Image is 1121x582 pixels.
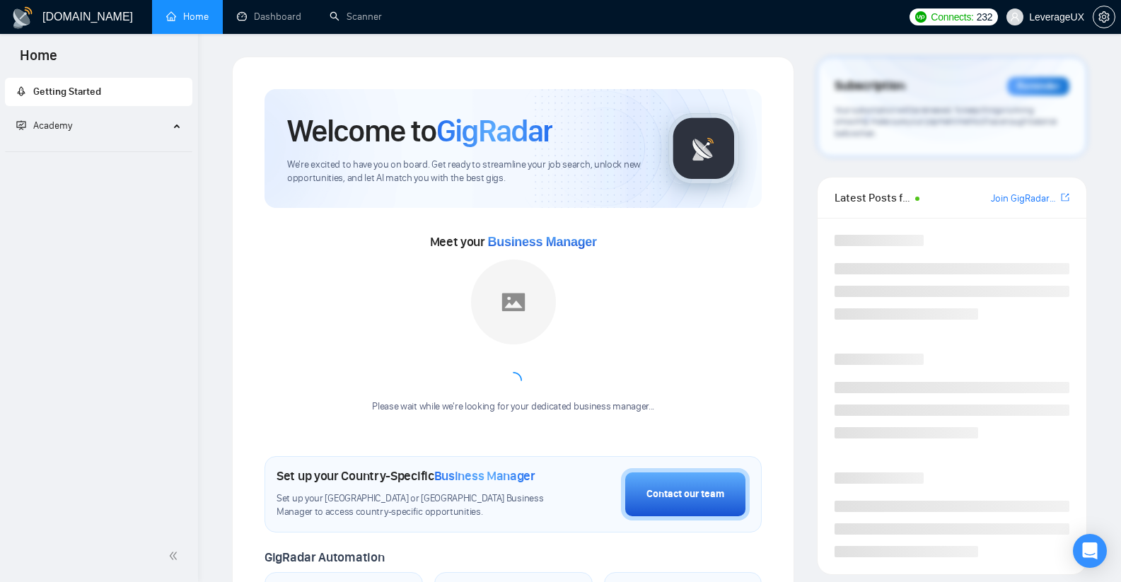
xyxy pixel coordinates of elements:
span: 232 [977,9,992,25]
a: export [1061,191,1069,204]
span: Set up your [GEOGRAPHIC_DATA] or [GEOGRAPHIC_DATA] Business Manager to access country-specific op... [277,492,550,519]
span: Getting Started [33,86,101,98]
div: Open Intercom Messenger [1073,534,1107,568]
span: We're excited to have you on board. Get ready to streamline your job search, unlock new opportuni... [287,158,646,185]
div: Contact our team [646,487,724,502]
a: dashboardDashboard [237,11,301,23]
span: Meet your [430,234,597,250]
span: export [1061,192,1069,203]
span: Latest Posts from the GigRadar Community [835,189,911,206]
span: Business Manager [488,235,597,249]
a: Join GigRadar Slack Community [991,191,1058,206]
h1: Welcome to [287,112,552,150]
a: searchScanner [330,11,382,23]
button: Contact our team [621,468,750,520]
a: homeHome [166,11,209,23]
li: Academy Homepage [5,146,192,155]
span: GigRadar [436,112,552,150]
span: Academy [33,120,72,132]
span: Connects: [931,9,973,25]
span: loading [502,370,525,392]
img: logo [11,6,34,29]
span: Home [8,45,69,75]
img: upwork-logo.png [915,11,927,23]
div: Reminder [1007,77,1069,95]
span: rocket [16,86,26,96]
span: fund-projection-screen [16,120,26,130]
span: setting [1093,11,1115,23]
span: Subscription [835,74,905,98]
span: Academy [16,120,72,132]
img: gigradar-logo.png [668,113,739,184]
a: setting [1093,11,1115,23]
span: Business Manager [434,468,535,484]
span: user [1010,12,1020,22]
span: GigRadar Automation [265,549,384,565]
img: placeholder.png [471,260,556,344]
h1: Set up your Country-Specific [277,468,535,484]
span: Your subscription will be renewed. To keep things running smoothly, make sure your payment method... [835,105,1057,139]
button: setting [1093,6,1115,28]
span: double-left [168,549,182,563]
li: Getting Started [5,78,192,106]
div: Please wait while we're looking for your dedicated business manager... [364,400,663,414]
